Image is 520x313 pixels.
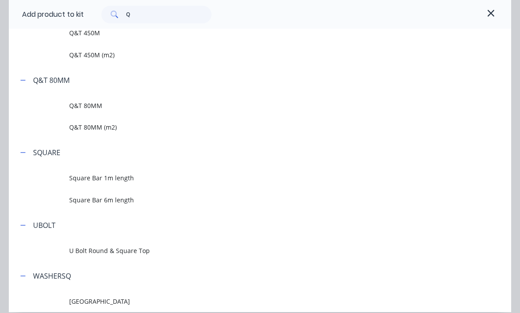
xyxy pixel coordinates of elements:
[69,123,423,132] span: Q&T 80MM (m2)
[69,101,423,110] span: Q&T 80MM
[69,28,423,37] span: Q&T 450M
[33,75,70,86] div: Q&T 80MM
[69,195,423,205] span: Square Bar 6m length
[69,173,423,183] span: Square Bar 1m length
[33,271,71,281] div: WASHERSQ
[22,9,84,20] div: Add product to kit
[126,6,212,23] input: Search...
[33,220,56,231] div: UBOLT
[33,147,60,158] div: SQUARE
[69,50,423,60] span: Q&T 450M (m2)
[69,246,423,255] span: U Bolt Round & Square Top
[69,297,423,306] span: [GEOGRAPHIC_DATA]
